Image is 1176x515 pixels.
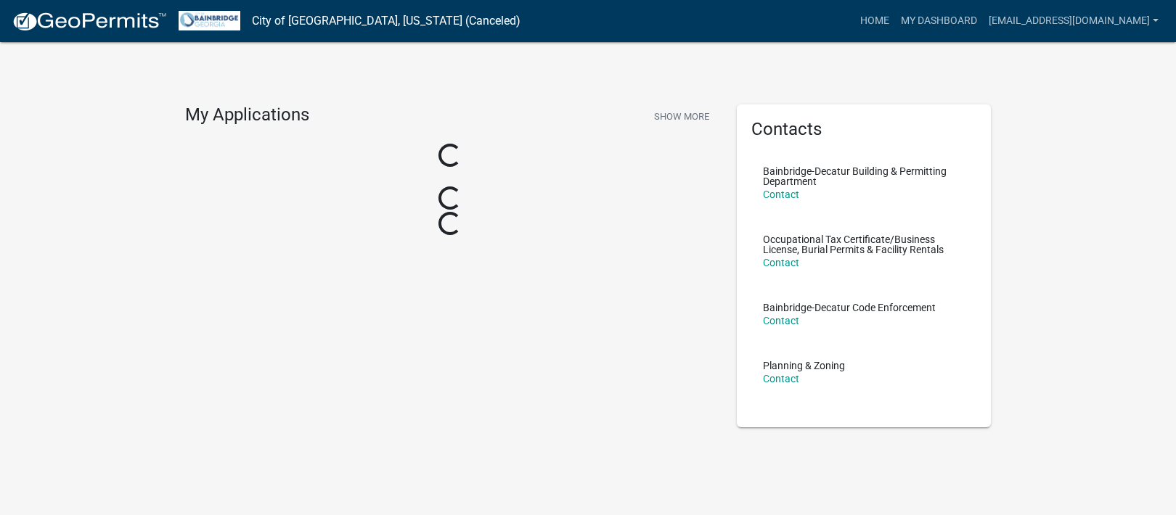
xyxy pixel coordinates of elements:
a: My Dashboard [895,7,983,35]
h4: My Applications [185,104,309,126]
p: Occupational Tax Certificate/Business License, Burial Permits & Facility Rentals [763,234,965,255]
a: [EMAIL_ADDRESS][DOMAIN_NAME] [983,7,1164,35]
button: Show More [648,104,715,128]
h5: Contacts [751,119,976,140]
a: City of [GEOGRAPHIC_DATA], [US_STATE] (Canceled) [252,9,520,33]
a: Contact [763,189,799,200]
a: Contact [763,373,799,384]
img: City of Bainbridge, Georgia (Canceled) [179,11,240,30]
a: Contact [763,315,799,326]
a: Home [854,7,895,35]
p: Bainbridge-Decatur Building & Permitting Department [763,166,965,186]
a: Contact [763,257,799,268]
p: Planning & Zoning [763,360,845,371]
p: Bainbridge-Decatur Code Enforcement [763,302,936,313]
